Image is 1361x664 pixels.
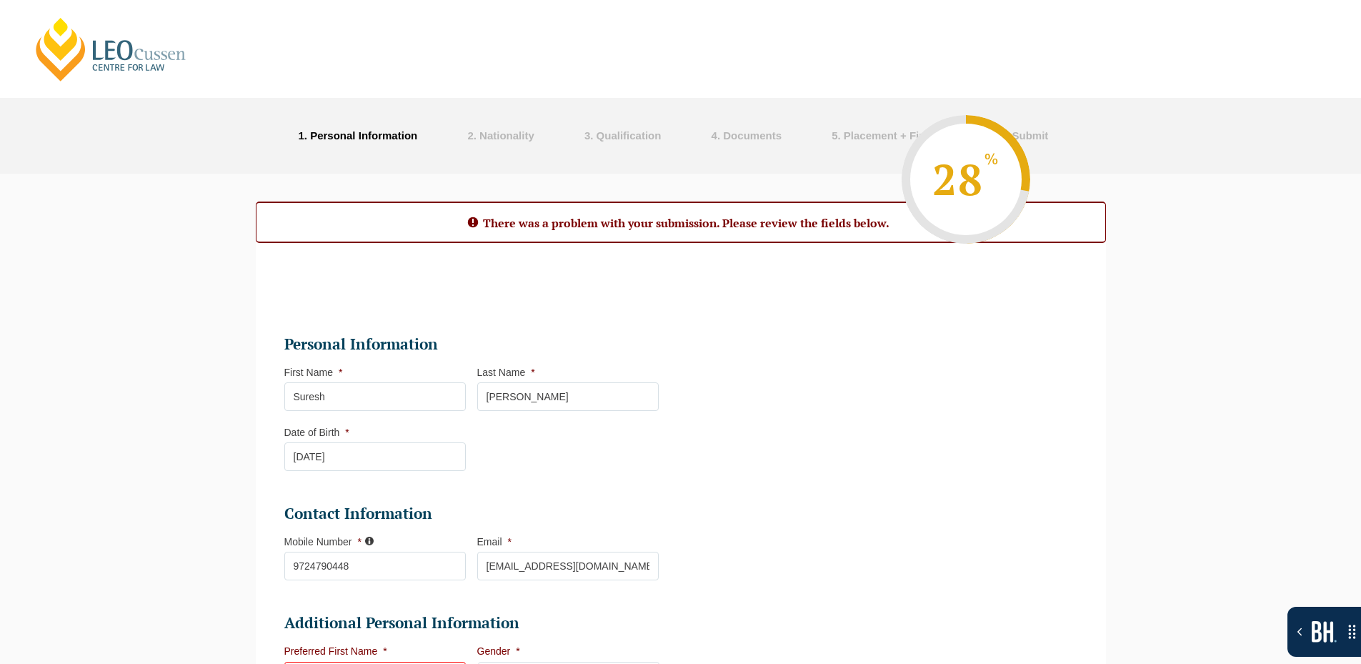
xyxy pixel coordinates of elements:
[477,367,535,378] label: Last Name
[930,151,1002,208] span: 28
[584,129,590,142] span: 3
[1265,568,1325,628] iframe: LiveChat chat widget
[284,613,659,633] h2: Additional Personal Information
[477,536,512,547] label: Email
[32,16,190,83] a: [PERSON_NAME] Centre for Law
[284,552,466,580] input: Mobile No*
[477,552,659,580] input: Email (Non-University)*
[256,214,1105,230] h2: There was a problem with your submission. Please review the fields below.
[284,645,387,657] label: Preferred First Name
[477,645,520,657] label: Gender
[477,382,659,411] input: Last Name*
[284,335,659,355] h2: Personal Information
[467,129,473,142] span: 2
[474,129,534,142] span: . Nationality
[284,382,466,411] input: First Name*
[284,536,362,547] label: Mobile Number
[284,427,349,438] label: Date of Birth
[284,367,343,378] label: First Name
[284,442,466,471] input: Date of Birth*
[590,129,661,142] span: . Qualification
[304,129,417,142] span: . Personal Information
[284,504,659,524] h2: Contact Information
[299,129,304,142] span: 1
